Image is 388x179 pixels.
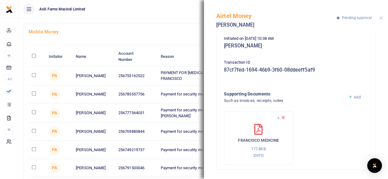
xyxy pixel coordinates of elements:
td: PAYMENT FOR [MEDICAL_DATA] PROPHYLACTIC TREATMENT FOR FRANCISCO [157,66,283,85]
td: [PERSON_NAME] [72,141,115,159]
small: [DATE] [253,153,263,158]
li: Ac [5,74,13,84]
td: [PERSON_NAME] [72,103,115,122]
span: Pricillah Ankunda [49,162,60,173]
td: Payment for security meals at MPf to [GEOGRAPHIC_DATA][PERSON_NAME] [157,103,283,122]
h4: Such as invoices, receipts, notes [224,97,343,104]
div: Open Intercom Messenger [367,158,382,173]
td: Payment for security meals at MPF to [PERSON_NAME] [157,123,283,141]
td: 256769885844 [115,123,157,141]
span: Pricillah Ankunda [49,70,60,81]
td: [PERSON_NAME] [72,85,115,103]
span: Pricillah Ankunda [49,107,60,118]
th: Account Number: activate to sort column ascending [115,47,157,66]
span: Asili Farms Masindi Limited [37,6,88,12]
a: logo-small logo-large logo-large [6,7,13,11]
td: 256785557756 [115,85,157,103]
th: Name: activate to sort column ascending [72,47,115,66]
td: Payment for secutity meals at MPF to [PERSON_NAME] [157,141,283,159]
h4: Supporting Documents [224,91,343,97]
span: Pending approval [342,16,372,20]
td: [PERSON_NAME] [72,159,115,177]
span: Add [354,95,360,99]
td: 256777564031 [115,103,157,122]
th: Reason: activate to sort column ascending [157,47,283,66]
div: FRANCISCO MEDICINE [224,111,293,165]
span: Pricillah Ankunda [49,144,60,155]
th: : activate to sort column descending [29,47,45,66]
td: [PERSON_NAME] [72,66,115,85]
li: M [5,50,13,61]
td: 256753162522 [115,66,157,85]
img: logo-small [6,6,13,13]
td: Payment for security meals to [PERSON_NAME] [157,159,283,177]
h6: FRANCISCO MEDICINE [230,138,287,143]
h5: Airtel Money [216,12,337,20]
td: 256791503046 [115,159,157,177]
a: Add [348,95,361,99]
td: 256749219737 [115,141,157,159]
h5: 87cf7fed-1694-46b9-3f60-08ddeeff5af9 [224,67,368,73]
p: 177.8KB [230,146,287,152]
h5: [PERSON_NAME] [216,22,337,28]
p: Transaction ID [224,59,368,66]
button: Close [379,16,383,20]
th: Initiator: activate to sort column ascending [45,47,72,66]
p: Initiated on [DATE] 10:38 AM [224,35,368,42]
td: [PERSON_NAME] [72,123,115,141]
span: Pricillah Ankunda [49,126,60,137]
li: M [5,125,13,135]
td: Payment for security meals at MPF to [PERSON_NAME] [157,85,283,103]
h5: [PERSON_NAME] [224,43,368,49]
span: Pricillah Ankunda [49,89,60,100]
h4: Mobile Money [29,28,378,35]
